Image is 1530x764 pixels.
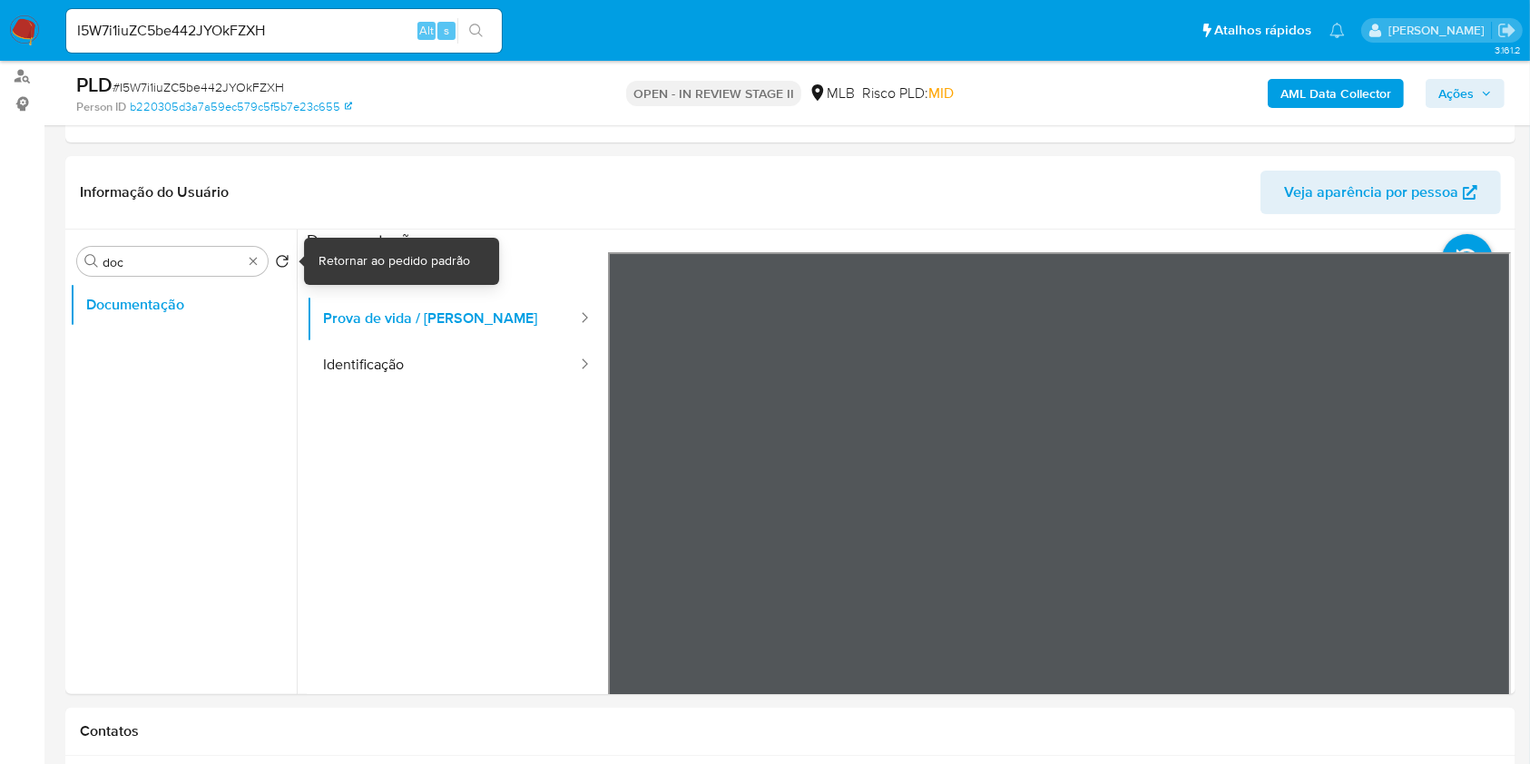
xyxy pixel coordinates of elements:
[862,83,954,103] span: Risco PLD:
[80,183,229,201] h1: Informação do Usuário
[275,254,289,274] button: Retornar ao pedido padrão
[1260,171,1501,214] button: Veja aparência por pessoa
[626,81,801,106] p: OPEN - IN REVIEW STAGE II
[113,78,284,96] span: # I5W7i1iuZC5be442JYOkFZXH
[1268,79,1404,108] button: AML Data Collector
[928,83,954,103] span: MID
[66,19,502,43] input: Pesquise usuários ou casos...
[1495,43,1521,57] span: 3.161.2
[130,99,352,115] a: b220305d3a7a59ec579c5f5b7e23c655
[76,70,113,99] b: PLD
[76,99,126,115] b: Person ID
[457,18,495,44] button: search-icon
[246,254,260,269] button: Apagar busca
[1214,21,1311,40] span: Atalhos rápidos
[70,283,297,327] button: Documentação
[1388,22,1491,39] p: ana.conceicao@mercadolivre.com
[1438,79,1474,108] span: Ações
[419,22,434,39] span: Alt
[1426,79,1505,108] button: Ações
[1497,21,1516,40] a: Sair
[80,722,1501,740] h1: Contatos
[84,254,99,269] button: Procurar
[809,83,855,103] div: MLB
[319,252,470,270] div: Retornar ao pedido padrão
[1280,79,1391,108] b: AML Data Collector
[103,254,242,270] input: Procurar
[1329,23,1345,38] a: Notificações
[1284,171,1458,214] span: Veja aparência por pessoa
[444,22,449,39] span: s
